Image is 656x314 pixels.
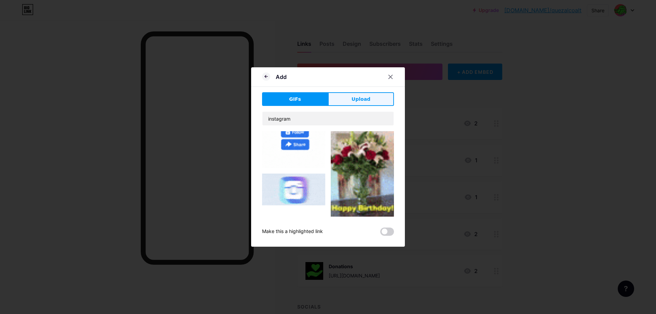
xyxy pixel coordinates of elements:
img: Gihpy [331,114,394,227]
div: Add [276,73,287,81]
img: Gihpy [262,114,325,168]
img: Gihpy [262,174,325,205]
span: Upload [352,96,370,103]
input: Search [262,112,394,125]
div: Make this a highlighted link [262,228,323,236]
span: GIFs [289,96,301,103]
button: GIFs [262,92,328,106]
button: Upload [328,92,394,106]
img: Gihpy [262,211,325,246]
